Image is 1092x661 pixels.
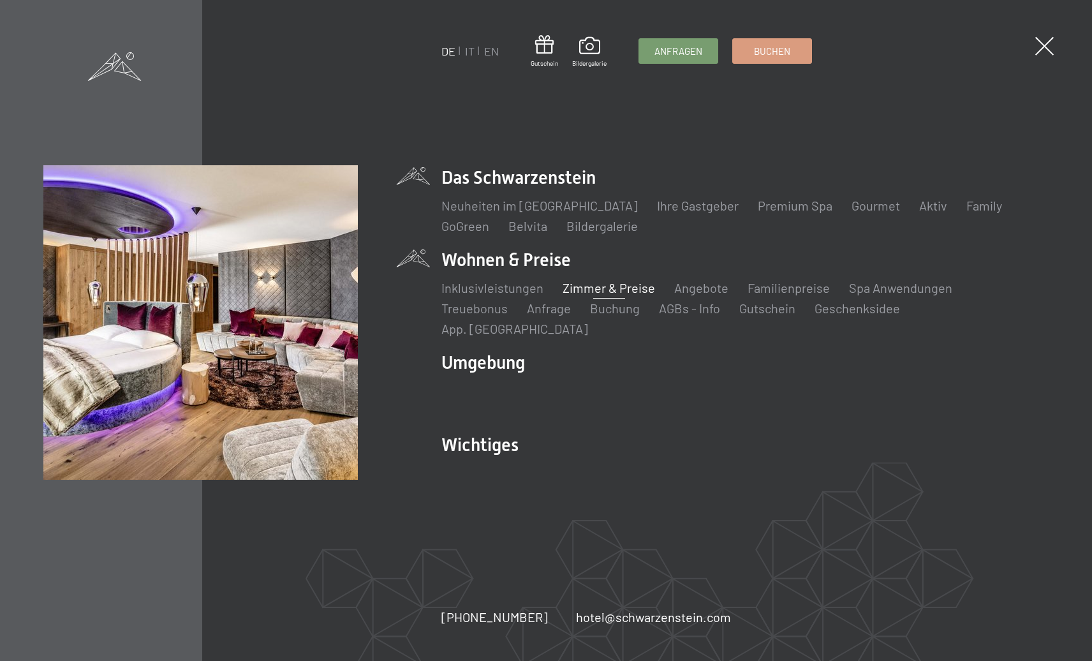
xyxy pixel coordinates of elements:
[441,301,508,316] a: Treuebonus
[441,280,543,295] a: Inklusivleistungen
[733,39,811,63] a: Buchen
[654,45,702,58] span: Anfragen
[572,59,607,68] span: Bildergalerie
[919,198,947,213] a: Aktiv
[849,280,952,295] a: Spa Anwendungen
[590,301,640,316] a: Buchung
[441,609,548,625] span: [PHONE_NUMBER]
[531,35,558,68] a: Gutschein
[815,301,900,316] a: Geschenksidee
[441,218,489,234] a: GoGreen
[674,280,728,295] a: Angebote
[754,45,790,58] span: Buchen
[465,44,475,58] a: IT
[484,44,499,58] a: EN
[639,39,718,63] a: Anfragen
[659,301,720,316] a: AGBs - Info
[657,198,739,213] a: Ihre Gastgeber
[43,165,358,480] img: Wellnesshotel Südtirol SCHWARZENSTEIN - Wellnessurlaub in den Alpen, Wandern und Wellness
[566,218,638,234] a: Bildergalerie
[441,608,548,626] a: [PHONE_NUMBER]
[852,198,900,213] a: Gourmet
[572,37,607,68] a: Bildergalerie
[576,608,731,626] a: hotel@schwarzenstein.com
[739,301,795,316] a: Gutschein
[441,321,588,336] a: App. [GEOGRAPHIC_DATA]
[531,59,558,68] span: Gutschein
[966,198,1002,213] a: Family
[563,280,655,295] a: Zimmer & Preise
[758,198,832,213] a: Premium Spa
[748,280,830,295] a: Familienpreise
[441,44,455,58] a: DE
[508,218,547,234] a: Belvita
[527,301,571,316] a: Anfrage
[441,198,638,213] a: Neuheiten im [GEOGRAPHIC_DATA]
